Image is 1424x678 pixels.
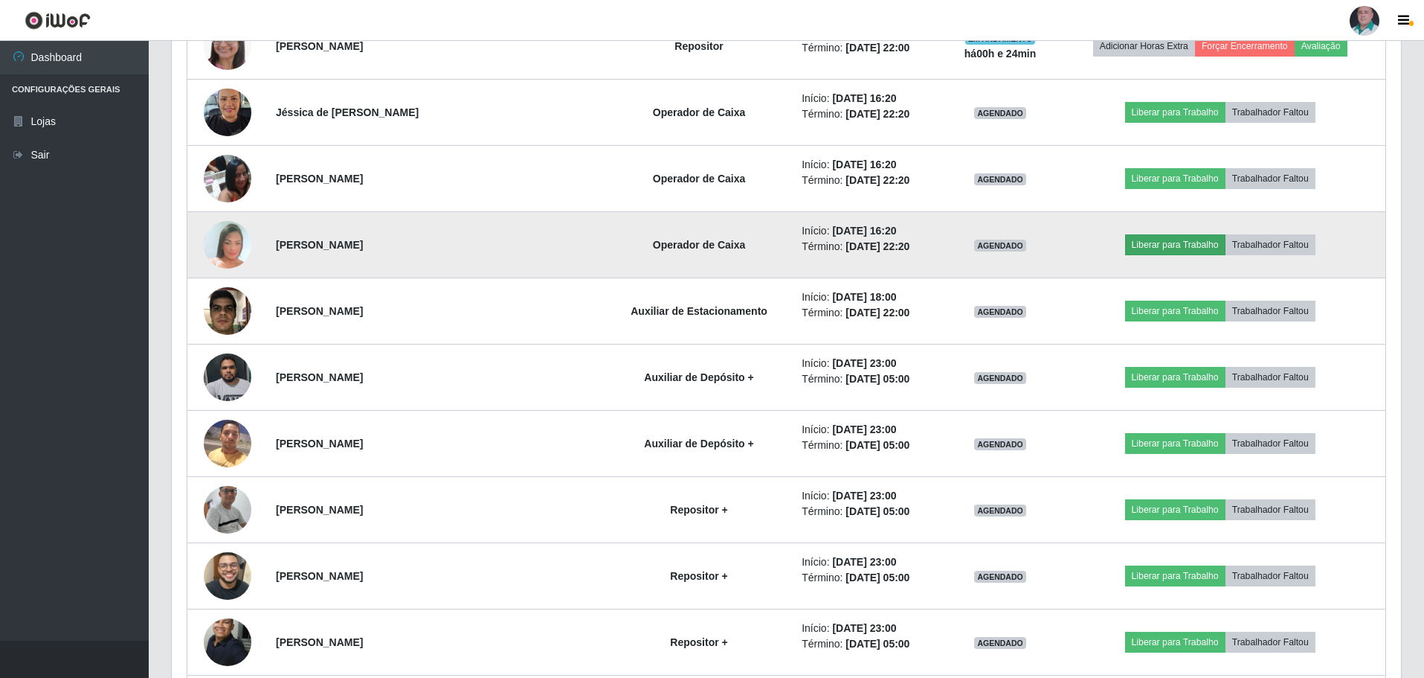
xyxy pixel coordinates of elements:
button: Trabalhador Faltou [1225,102,1315,123]
li: Início: [802,91,937,106]
img: 1718553093069.jpeg [204,345,251,409]
time: [DATE] 23:00 [832,357,896,369]
strong: [PERSON_NAME] [276,239,363,251]
span: AGENDADO [974,637,1026,649]
button: Trabalhador Faltou [1225,566,1315,586]
li: Término: [802,504,937,519]
li: Início: [802,290,937,305]
img: 1738750603268.jpeg [204,412,251,475]
img: 1734114107778.jpeg [204,610,251,674]
button: Forçar Encerramento [1195,36,1295,57]
img: 1689019762958.jpeg [204,455,251,564]
li: Término: [802,438,937,453]
button: Liberar para Trabalho [1125,234,1225,255]
button: Liberar para Trabalho [1125,499,1225,520]
li: Término: [802,570,937,586]
time: [DATE] 22:20 [845,240,909,252]
button: Trabalhador Faltou [1225,301,1315,322]
button: Trabalhador Faltou [1225,499,1315,520]
time: [DATE] 23:00 [832,556,896,568]
time: [DATE] 22:20 [845,174,909,186]
strong: [PERSON_NAME] [276,438,363,450]
strong: [PERSON_NAME] [276,173,363,185]
time: [DATE] 05:00 [845,505,909,517]
li: Início: [802,422,937,438]
li: Início: [802,488,937,504]
li: Início: [802,554,937,570]
strong: Operador de Caixa [653,239,746,251]
button: Avaliação [1295,36,1347,57]
strong: [PERSON_NAME] [276,504,363,516]
button: Trabalhador Faltou [1225,433,1315,454]
li: Início: [802,157,937,173]
strong: Jéssica de [PERSON_NAME] [276,106,419,118]
button: Liberar para Trabalho [1125,433,1225,454]
button: Liberar para Trabalho [1125,632,1225,653]
button: Liberar para Trabalho [1125,367,1225,388]
button: Liberar para Trabalho [1125,566,1225,586]
li: Término: [802,40,937,56]
time: [DATE] 23:00 [832,622,896,634]
li: Término: [802,106,937,122]
button: Trabalhador Faltou [1225,168,1315,189]
span: AGENDADO [974,505,1026,517]
li: Término: [802,239,937,255]
time: [DATE] 23:00 [832,423,896,435]
li: Término: [802,305,937,321]
span: AGENDADO [974,107,1026,119]
li: Início: [802,621,937,636]
strong: Repositor + [670,636,727,648]
img: 1758582978081.jpeg [204,279,251,342]
strong: Repositor + [670,570,727,582]
time: [DATE] 05:00 [845,439,909,451]
button: Trabalhador Faltou [1225,367,1315,388]
time: [DATE] 05:00 [845,373,909,385]
img: 1737655050581.jpeg [204,15,251,77]
time: [DATE] 16:20 [832,159,896,170]
span: AGENDADO [974,372,1026,384]
strong: Auxiliar de Depósito + [644,371,753,383]
li: Início: [802,356,937,371]
strong: [PERSON_NAME] [276,371,363,383]
button: Liberar para Trabalho [1125,168,1225,189]
img: CoreUI Logo [25,11,91,30]
time: [DATE] 22:00 [845,42,909,54]
strong: Operador de Caixa [653,106,746,118]
img: 1716827942776.jpeg [204,147,251,210]
span: AGENDADO [974,571,1026,583]
li: Término: [802,636,937,652]
li: Término: [802,371,937,387]
span: AGENDADO [974,240,1026,252]
strong: Repositor + [670,504,727,516]
strong: Auxiliar de Estacionamento [631,305,767,317]
strong: [PERSON_NAME] [276,305,363,317]
strong: Auxiliar de Depósito + [644,438,753,450]
time: [DATE] 23:00 [832,490,896,502]
strong: [PERSON_NAME] [276,570,363,582]
span: AGENDADO [974,173,1026,185]
time: [DATE] 05:00 [845,638,909,650]
button: Liberar para Trabalho [1125,301,1225,322]
strong: Operador de Caixa [653,173,746,185]
img: 1737214491896.jpeg [204,210,251,279]
strong: há 00 h e 24 min [964,48,1037,60]
img: 1725919493189.jpeg [204,534,251,618]
li: Término: [802,173,937,188]
img: 1725909093018.jpeg [204,80,251,144]
span: AGENDADO [974,438,1026,450]
button: Trabalhador Faltou [1225,632,1315,653]
strong: [PERSON_NAME] [276,636,363,648]
time: [DATE] 18:00 [832,291,896,303]
time: [DATE] 05:00 [845,572,909,583]
li: Início: [802,223,937,239]
time: [DATE] 22:00 [845,307,909,319]
strong: [PERSON_NAME] [276,40,363,52]
button: Liberar para Trabalho [1125,102,1225,123]
button: Trabalhador Faltou [1225,234,1315,255]
time: [DATE] 16:20 [832,225,896,237]
time: [DATE] 16:20 [832,92,896,104]
strong: Repositor [674,40,723,52]
time: [DATE] 22:20 [845,108,909,120]
button: Adicionar Horas Extra [1093,36,1195,57]
span: AGENDADO [974,306,1026,318]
